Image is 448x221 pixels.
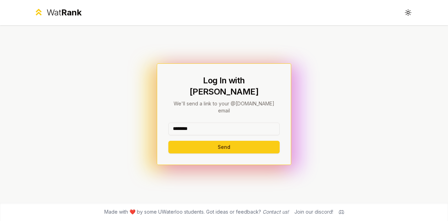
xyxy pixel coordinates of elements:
span: Made with ❤️ by some UWaterloo students. Got ideas or feedback? [104,208,289,215]
h1: Log In with [PERSON_NAME] [168,75,280,97]
div: Join our discord! [294,208,333,215]
button: Send [168,141,280,153]
span: Rank [61,7,82,18]
div: Wat [47,7,82,18]
a: WatRank [34,7,82,18]
a: Contact us! [262,209,289,215]
p: We'll send a link to your @[DOMAIN_NAME] email [168,100,280,114]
